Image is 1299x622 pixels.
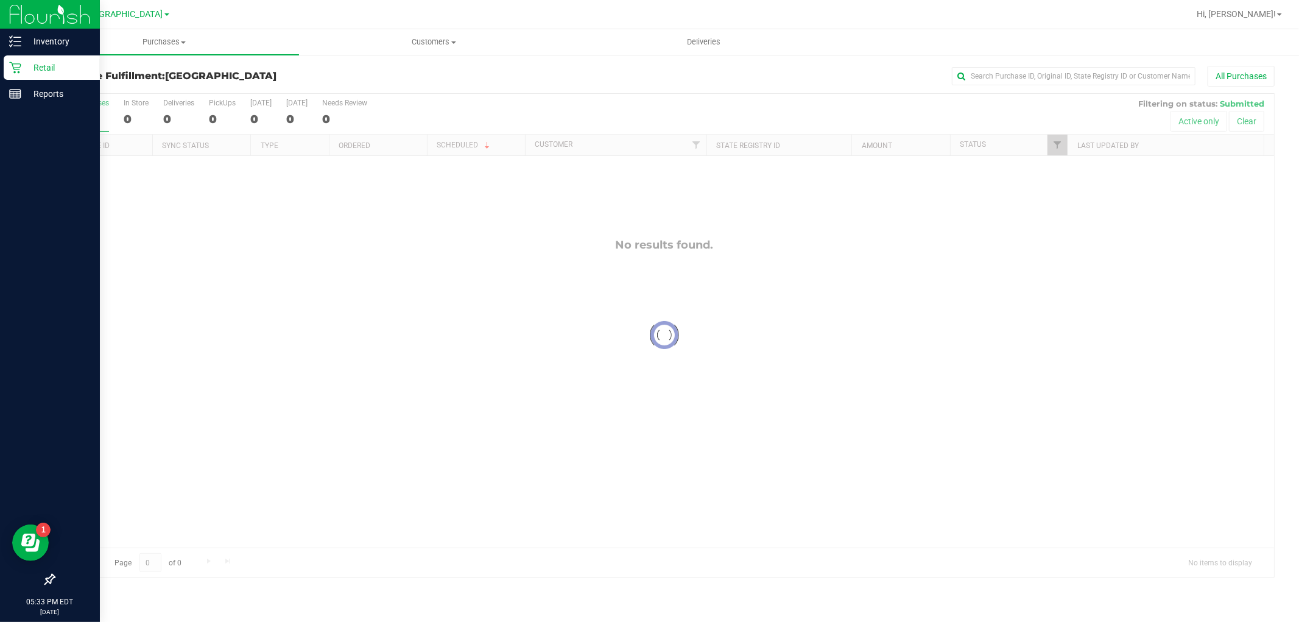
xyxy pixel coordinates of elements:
[29,29,299,55] a: Purchases
[36,523,51,537] iframe: Resource center unread badge
[9,35,21,48] inline-svg: Inventory
[54,71,460,82] h3: Purchase Fulfillment:
[952,67,1195,85] input: Search Purchase ID, Original ID, State Registry ID or Customer Name...
[5,607,94,617] p: [DATE]
[5,596,94,607] p: 05:33 PM EDT
[300,37,568,48] span: Customers
[80,9,163,19] span: [GEOGRAPHIC_DATA]
[9,88,21,100] inline-svg: Reports
[21,34,94,49] p: Inventory
[29,37,299,48] span: Purchases
[165,70,276,82] span: [GEOGRAPHIC_DATA]
[21,60,94,75] p: Retail
[299,29,569,55] a: Customers
[569,29,839,55] a: Deliveries
[21,87,94,101] p: Reports
[671,37,737,48] span: Deliveries
[12,525,49,561] iframe: Resource center
[9,62,21,74] inline-svg: Retail
[1197,9,1276,19] span: Hi, [PERSON_NAME]!
[1208,66,1275,87] button: All Purchases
